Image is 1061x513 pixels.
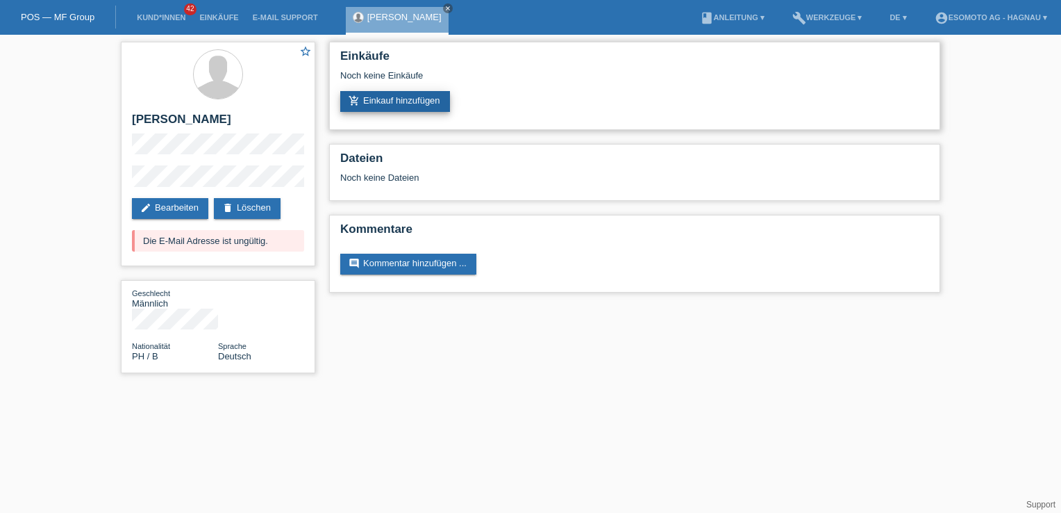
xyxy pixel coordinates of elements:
a: buildWerkzeuge ▾ [785,13,869,22]
h2: Kommentare [340,222,929,243]
a: account_circleEsomoto AG - Hagnau ▾ [928,13,1054,22]
a: [PERSON_NAME] [367,12,442,22]
div: Die E-Mail Adresse ist ungültig. [132,230,304,252]
h2: Dateien [340,152,929,172]
a: Support [1026,500,1055,510]
a: editBearbeiten [132,198,208,219]
h2: [PERSON_NAME] [132,113,304,133]
a: add_shopping_cartEinkauf hinzufügen [340,91,450,112]
a: Einkäufe [192,13,245,22]
span: Philippinen / B / 10.07.2014 [132,351,158,361]
i: close [444,5,451,12]
a: commentKommentar hinzufügen ... [340,254,476,275]
span: Deutsch [218,351,251,361]
i: star_border [299,45,312,58]
i: add_shopping_cart [349,95,360,106]
i: build [792,11,806,25]
div: Männlich [132,288,218,309]
i: account_circle [935,11,949,25]
a: bookAnleitung ▾ [693,13,771,22]
a: close [443,3,453,13]
span: Nationalität [132,342,170,350]
div: Noch keine Dateien [340,172,765,183]
span: Sprache [218,342,247,350]
span: 42 [184,3,197,15]
a: POS — MF Group [21,12,94,22]
span: Geschlecht [132,289,170,298]
i: edit [140,202,151,213]
a: star_border [299,45,312,60]
i: book [700,11,714,25]
a: DE ▾ [883,13,913,22]
div: Noch keine Einkäufe [340,70,929,91]
i: comment [349,258,360,269]
a: E-Mail Support [246,13,325,22]
a: Kund*innen [130,13,192,22]
h2: Einkäufe [340,49,929,70]
a: deleteLöschen [214,198,281,219]
i: delete [222,202,233,213]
